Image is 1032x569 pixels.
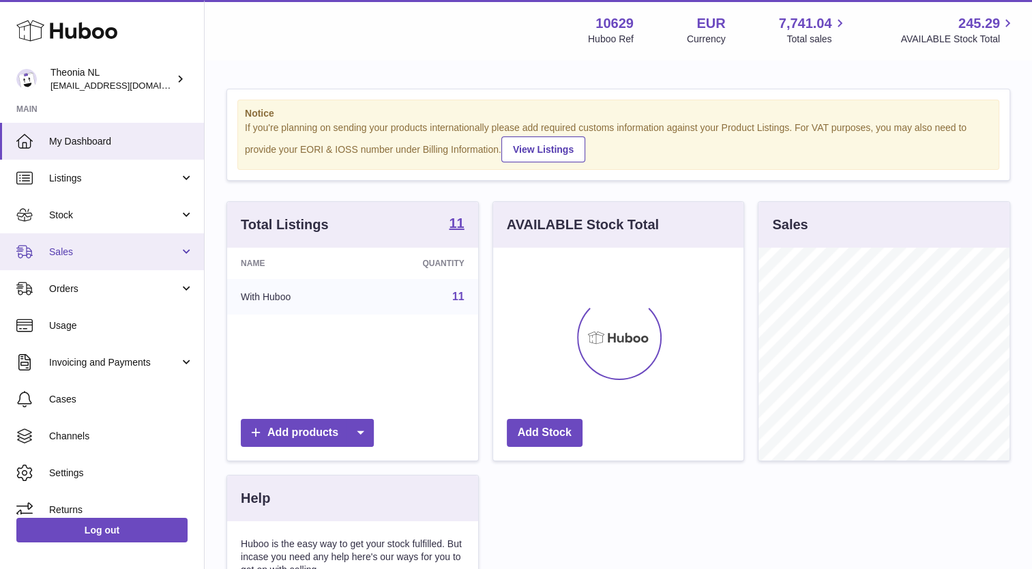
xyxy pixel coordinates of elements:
[779,14,832,33] span: 7,741.04
[49,172,179,185] span: Listings
[900,33,1016,46] span: AVAILABLE Stock Total
[241,489,270,508] h3: Help
[245,107,992,120] strong: Notice
[50,66,173,92] div: Theonia NL
[595,14,634,33] strong: 10629
[49,135,194,148] span: My Dashboard
[779,14,848,46] a: 7,741.04 Total sales
[449,216,464,233] a: 11
[49,504,194,516] span: Returns
[227,248,359,279] th: Name
[452,291,465,302] a: 11
[49,209,179,222] span: Stock
[49,356,179,369] span: Invoicing and Payments
[49,282,179,295] span: Orders
[588,33,634,46] div: Huboo Ref
[241,216,329,234] h3: Total Listings
[49,319,194,332] span: Usage
[958,14,1000,33] span: 245.29
[227,279,359,315] td: With Huboo
[507,216,659,234] h3: AVAILABLE Stock Total
[16,69,37,89] img: info@wholesomegoods.eu
[696,14,725,33] strong: EUR
[449,216,464,230] strong: 11
[241,419,374,447] a: Add products
[49,430,194,443] span: Channels
[245,121,992,162] div: If you're planning on sending your products internationally please add required customs informati...
[507,419,583,447] a: Add Stock
[501,136,585,162] a: View Listings
[772,216,808,234] h3: Sales
[687,33,726,46] div: Currency
[900,14,1016,46] a: 245.29 AVAILABLE Stock Total
[49,246,179,259] span: Sales
[16,518,188,542] a: Log out
[49,393,194,406] span: Cases
[359,248,478,279] th: Quantity
[49,467,194,480] span: Settings
[786,33,847,46] span: Total sales
[50,80,201,91] span: [EMAIL_ADDRESS][DOMAIN_NAME]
